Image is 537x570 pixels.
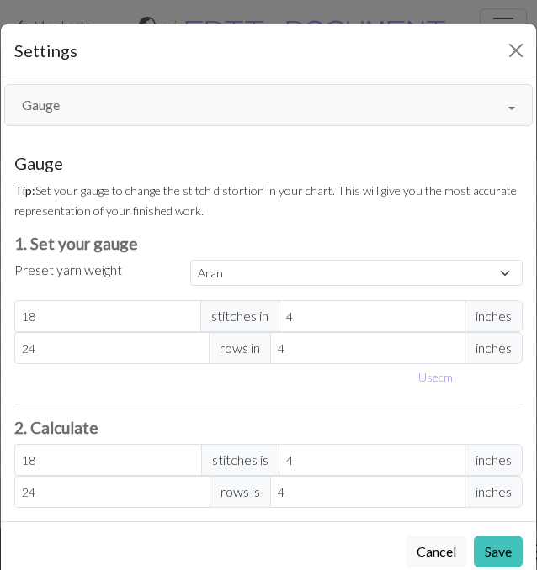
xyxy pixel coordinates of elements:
span: rows is [210,476,271,508]
button: Gauge [4,84,533,126]
span: inches [465,444,523,476]
small: Set your gauge to change the stitch distortion in your chart. This will give you the most accurat... [14,183,517,218]
span: stitches in [200,300,279,332]
span: inches [465,476,523,508]
button: Cancel [406,536,467,567]
h3: 2. Calculate [14,418,523,437]
button: Usecm [411,364,460,390]
span: rows in [209,332,271,364]
h5: Settings [14,38,77,63]
label: Preset yarn weight [14,260,122,280]
button: Close [502,37,529,64]
button: Save [474,536,523,567]
strong: Tip: [14,183,35,198]
h3: 1. Set your gauge [14,234,523,253]
span: stitches is [201,444,279,476]
span: inches [465,332,523,364]
h5: Gauge [14,153,523,173]
span: inches [465,300,523,332]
